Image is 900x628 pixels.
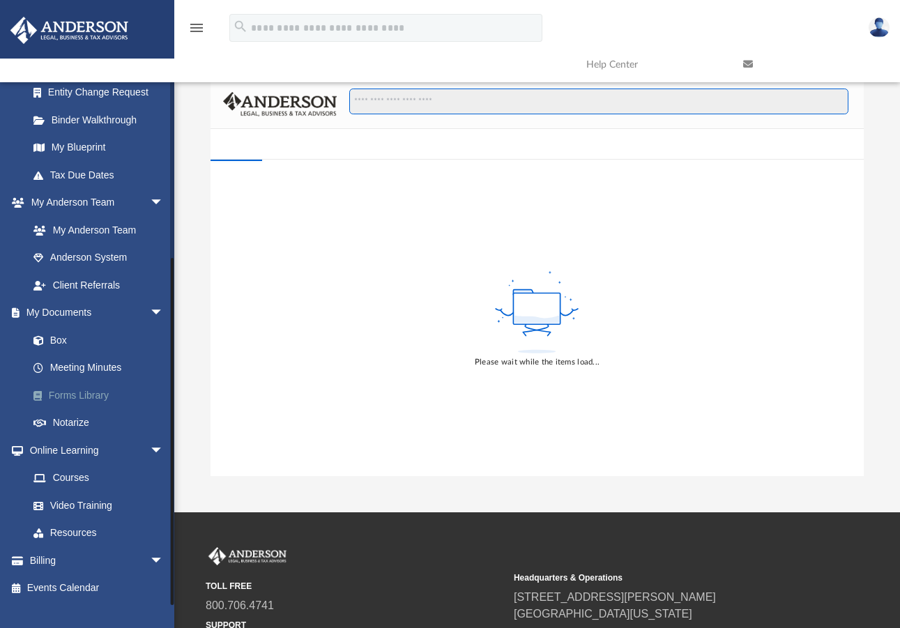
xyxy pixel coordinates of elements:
a: Client Referrals [20,271,178,299]
img: Anderson Advisors Platinum Portal [6,17,132,44]
a: Entity Change Request [20,79,185,107]
a: Notarize [20,409,185,437]
img: Anderson Advisors Platinum Portal [206,547,289,565]
a: Tax Due Dates [20,161,185,189]
span: arrow_drop_down [150,546,178,575]
a: Video Training [20,491,171,519]
i: menu [188,20,205,36]
img: User Pic [869,17,890,38]
a: [GEOGRAPHIC_DATA][US_STATE] [514,608,692,620]
a: [STREET_ADDRESS][PERSON_NAME] [514,591,716,603]
a: Binder Walkthrough [20,106,185,134]
a: 800.706.4741 [206,599,274,611]
a: Resources [20,519,178,547]
a: My Documentsarrow_drop_down [10,299,185,327]
span: arrow_drop_down [150,299,178,328]
a: Meeting Minutes [20,354,185,382]
a: menu [188,26,205,36]
a: My Blueprint [20,134,178,162]
a: Billingarrow_drop_down [10,546,185,574]
a: Anderson System [20,244,178,272]
a: Courses [20,464,178,492]
a: Forms Library [20,381,185,409]
a: My Anderson Teamarrow_drop_down [10,189,178,217]
small: Headquarters & Operations [514,572,812,584]
div: Please wait while the items load... [475,356,600,369]
i: search [233,19,248,34]
a: Events Calendar [10,574,185,602]
span: arrow_drop_down [150,436,178,465]
a: Box [20,326,178,354]
a: My Anderson Team [20,216,171,244]
span: arrow_drop_down [150,189,178,217]
a: Online Learningarrow_drop_down [10,436,178,464]
small: TOLL FREE [206,580,504,592]
a: Help Center [576,37,733,92]
input: Search files and folders [349,89,848,115]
